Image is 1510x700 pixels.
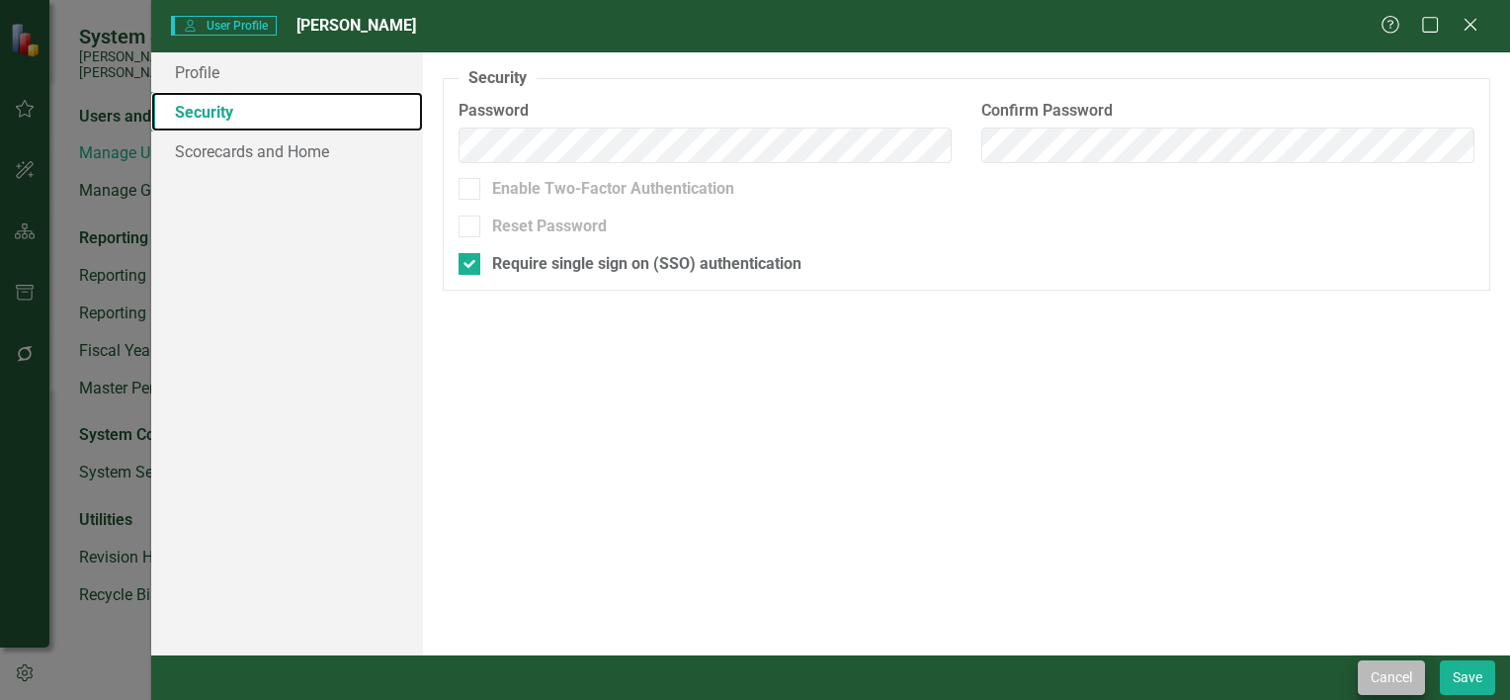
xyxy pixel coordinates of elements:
button: Cancel [1358,660,1425,695]
label: Confirm Password [981,100,1474,123]
label: Password [459,100,952,123]
div: Enable Two-Factor Authentication [492,178,734,201]
div: Require single sign on (SSO) authentication [492,253,801,276]
legend: Security [459,67,537,90]
a: Security [151,92,423,131]
span: [PERSON_NAME] [296,16,416,35]
button: Save [1440,660,1495,695]
span: User Profile [171,16,277,36]
div: Reset Password [492,216,607,238]
a: Profile [151,52,423,92]
a: Scorecards and Home [151,131,423,171]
